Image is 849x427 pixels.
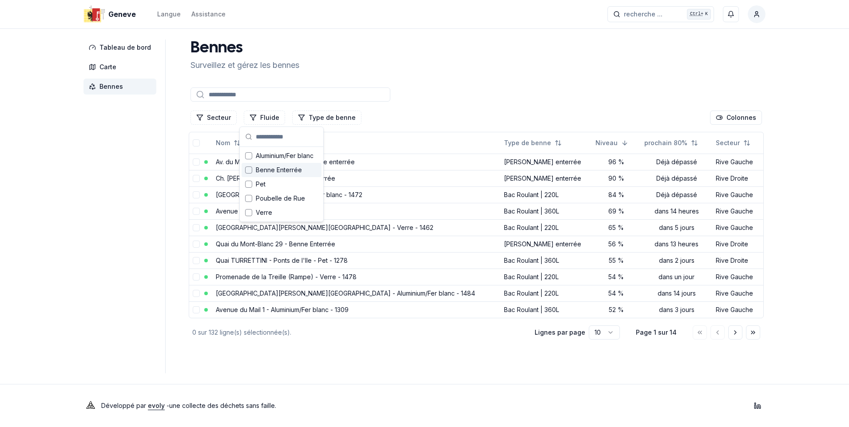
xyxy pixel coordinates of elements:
a: Geneve [83,9,139,20]
td: Bac Roulant | 220L [500,219,592,236]
div: dans 13 heures [644,240,709,249]
div: 90 % [595,174,637,183]
span: Bennes [99,82,123,91]
a: [GEOGRAPHIC_DATA] - Aluminium/Fer blanc - 1472 [216,191,362,198]
button: Not sorted. Click to sort ascending. [639,136,703,150]
td: Rive Droite [712,252,763,269]
button: select-row [193,158,200,166]
div: dans 14 heures [644,207,709,216]
div: 52 % [595,305,637,314]
button: select-row [193,257,200,264]
td: Bac Roulant | 360L [500,252,592,269]
td: Rive Gauche [712,154,763,170]
td: Rive Gauche [712,301,763,318]
div: 69 % [595,207,637,216]
span: Type de benne [504,138,551,147]
td: [PERSON_NAME] enterrée [500,236,592,252]
button: select-row [193,191,200,198]
button: select-all [193,139,200,146]
button: Filtrer les lignes [190,111,237,125]
td: Rive Droite [712,236,763,252]
button: Filtrer les lignes [244,111,285,125]
p: Lignes par page [535,328,585,337]
a: evoly [148,402,165,409]
td: Bac Roulant | 360L [500,301,592,318]
button: Cocher les colonnes [710,111,762,125]
div: Déjà dépassé [644,158,709,166]
img: Geneve Logo [83,4,105,25]
a: Av. du Mail 25 (Plainpalais) 2/2- Benne enterrée [216,158,355,166]
td: Bac Roulant | 220L [500,269,592,285]
span: Carte [99,63,116,71]
button: Aller à la dernière page [746,325,760,340]
td: Bac Roulant | 360L [500,203,592,219]
div: 54 % [595,273,637,281]
button: Not sorted. Click to sort ascending. [710,136,756,150]
span: Pet [256,180,266,189]
a: Promenade de la Treille (Rampe) - Verre - 1478 [216,273,357,281]
a: Ch. [PERSON_NAME] 11 - Benne Enterrée [216,174,335,182]
button: Sorted descending. Click to sort ascending. [590,136,634,150]
div: dans 14 jours [644,289,709,298]
a: Carte [83,59,160,75]
button: recherche ...Ctrl+K [607,6,714,22]
div: 96 % [595,158,637,166]
a: Avenue du Mail 1 - Pet - 1308 [216,207,301,215]
p: Surveillez et gérez les bennes [190,59,299,71]
td: [PERSON_NAME] enterrée [500,154,592,170]
div: dans 3 jours [644,305,709,314]
button: Not sorted. Click to sort ascending. [210,136,246,150]
a: Tableau de bord [83,40,160,55]
span: Geneve [108,9,136,20]
img: Evoly Logo [83,399,98,413]
td: Rive Gauche [712,203,763,219]
span: Niveau [595,138,618,147]
div: 0 sur 132 ligne(s) sélectionnée(s). [192,328,520,337]
td: Rive Gauche [712,186,763,203]
button: Not sorted. Click to sort ascending. [499,136,567,150]
span: Aluminium/Fer blanc [256,151,313,160]
div: Page 1 sur 14 [634,328,678,337]
td: Rive Gauche [712,219,763,236]
span: recherche ... [624,10,663,19]
a: Assistance [191,9,226,20]
button: select-row [193,290,200,297]
td: [PERSON_NAME] enterrée [500,170,592,186]
button: select-row [193,208,200,215]
span: Benne Enterrée [256,166,302,174]
span: Verre [256,208,272,217]
div: 55 % [595,256,637,265]
h1: Bennes [190,40,299,57]
button: select-row [193,306,200,313]
p: Développé par - une collecte des déchets sans faille . [101,399,276,412]
div: Langue [157,10,181,19]
a: [GEOGRAPHIC_DATA][PERSON_NAME][GEOGRAPHIC_DATA] - Aluminium/Fer blanc - 1484 [216,289,475,297]
div: Déjà dépassé [644,174,709,183]
div: 84 % [595,190,637,199]
div: 56 % [595,240,637,249]
button: Langue [157,9,181,20]
td: Rive Gauche [712,269,763,285]
a: Avenue du Mail 1 - Aluminium/Fer blanc - 1309 [216,306,349,313]
a: Bennes [83,79,160,95]
td: Rive Gauche [712,285,763,301]
button: select-row [193,224,200,231]
td: Rive Droite [712,170,763,186]
button: select-row [193,241,200,248]
button: Aller à la page suivante [728,325,742,340]
a: Quai TURRETTINI - Ponts de l'Ile - Pet - 1278 [216,257,348,264]
td: Bac Roulant | 220L [500,285,592,301]
div: 65 % [595,223,637,232]
div: dans 5 jours [644,223,709,232]
a: [GEOGRAPHIC_DATA][PERSON_NAME][GEOGRAPHIC_DATA] - Verre - 1462 [216,224,433,231]
span: Poubelle de Rue [256,194,305,203]
a: Quai du Mont-Blanc 29 - Benne Enterrée [216,240,335,248]
div: dans un jour [644,273,709,281]
span: Tableau de bord [99,43,151,52]
div: dans 2 jours [644,256,709,265]
button: Filtrer les lignes [292,111,361,125]
span: Nom [216,138,230,147]
button: select-row [193,175,200,182]
span: Secteur [716,138,740,147]
div: 54 % [595,289,637,298]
